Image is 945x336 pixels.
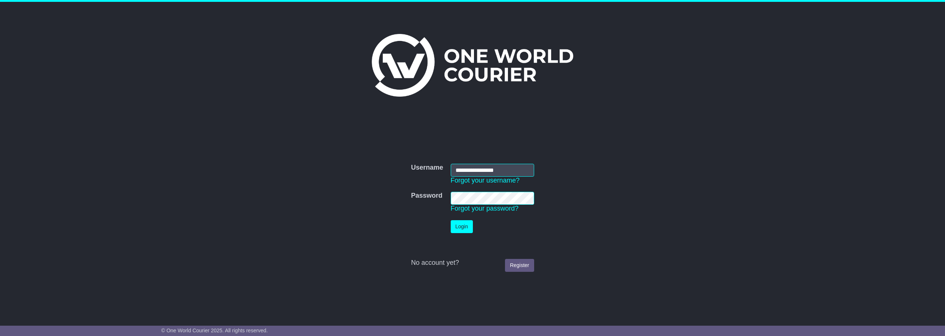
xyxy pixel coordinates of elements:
a: Register [505,259,534,272]
a: Forgot your password? [451,205,519,212]
button: Login [451,220,473,233]
label: Password [411,192,442,200]
div: No account yet? [411,259,534,267]
span: © One World Courier 2025. All rights reserved. [161,328,268,333]
label: Username [411,164,443,172]
a: Forgot your username? [451,177,520,184]
img: One World [372,34,573,97]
